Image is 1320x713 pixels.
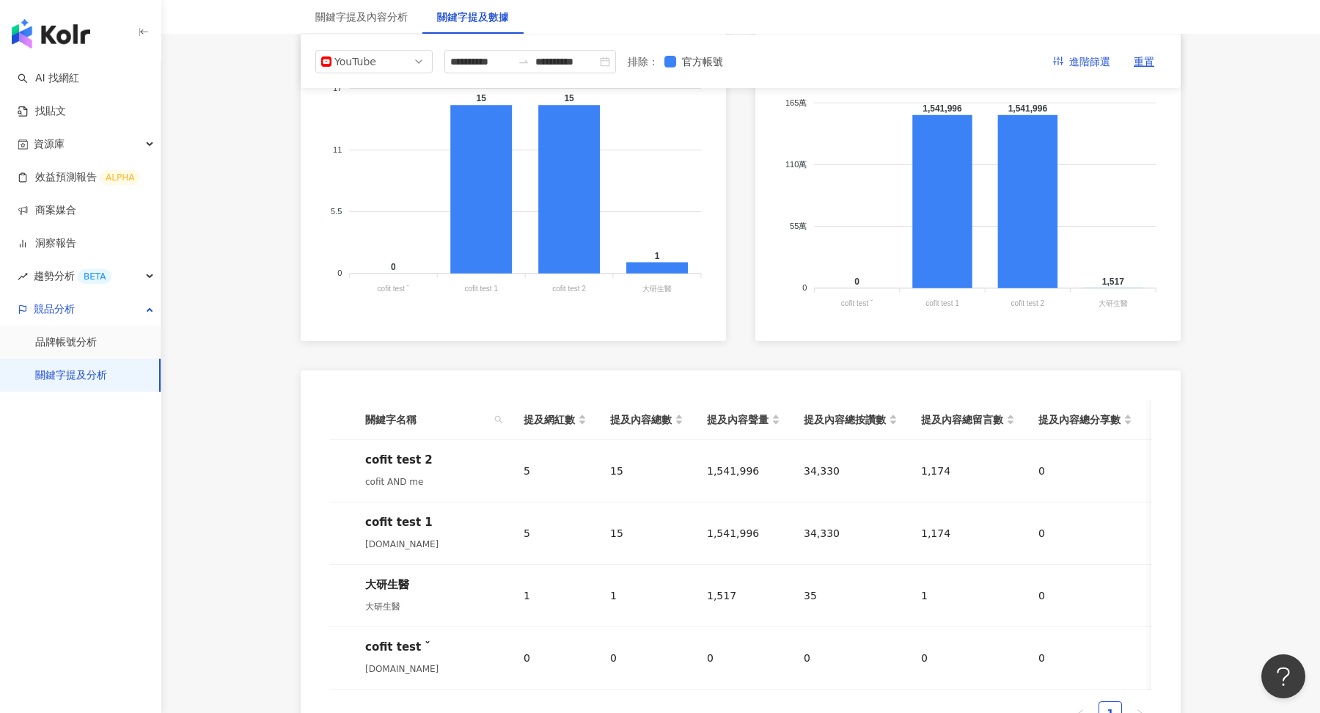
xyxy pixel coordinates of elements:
[34,260,111,293] span: 趨勢分析
[909,400,1027,440] th: 提及內容總留言數
[610,525,683,541] div: 15
[18,170,140,185] a: 效益預測報告ALPHA
[365,639,500,655] div: cofit test ˇ
[841,299,873,307] tspan: cofit test ˇ
[365,474,500,490] div: cofit AND me
[598,400,695,440] th: 提及內容總數
[1038,525,1132,541] div: 0
[524,412,575,428] span: 提及網紅數
[707,412,769,428] span: 提及內容聲量
[804,463,898,479] div: 34,330
[334,51,382,73] div: YouTube
[925,299,959,307] tspan: cofit test 1
[1038,588,1132,604] div: 0
[18,104,66,119] a: 找貼文
[18,236,76,251] a: 洞察報告
[18,203,76,218] a: 商案媒合
[676,54,729,70] span: 官方帳號
[921,525,1015,541] div: 1,174
[365,514,500,530] div: cofit test 1
[707,463,780,479] div: 1,541,996
[512,400,598,440] th: 提及網紅數
[1099,299,1128,307] tspan: 大研生醫
[1122,50,1166,73] button: 重置
[1041,50,1122,73] button: 進階篩選
[78,269,111,284] div: BETA
[785,98,807,107] tspan: 165萬
[18,71,79,86] a: searchAI 找網紅
[365,412,488,428] span: 關鍵字名稱
[464,285,498,293] tspan: cofit test 1
[804,525,898,541] div: 34,330
[785,160,807,169] tspan: 110萬
[518,56,529,67] span: swap-right
[333,145,342,154] tspan: 11
[610,588,683,604] div: 1
[804,412,886,428] span: 提及內容總按讚數
[518,56,529,67] span: to
[491,409,506,431] span: search
[365,577,500,593] div: 大研生醫
[707,650,780,666] div: 0
[331,207,342,216] tspan: 5.5
[34,293,75,326] span: 競品分析
[921,650,1015,666] div: 0
[802,283,807,292] tspan: 0
[804,650,898,666] div: 0
[1144,400,1261,440] th: 提及內容總互動數
[1038,650,1132,666] div: 0
[34,128,65,161] span: 資源庫
[524,525,587,541] div: 5
[1069,51,1110,74] span: 進階篩選
[437,9,509,25] div: 關鍵字提及數據
[494,415,503,424] span: search
[610,463,683,479] div: 15
[333,84,342,92] tspan: 17
[921,463,1015,479] div: 1,174
[921,412,1003,428] span: 提及內容總留言數
[792,400,909,440] th: 提及內容總按讚數
[524,463,587,479] div: 5
[921,588,1015,604] div: 1
[365,452,500,468] div: cofit test 2
[1134,51,1154,74] span: 重置
[707,525,780,541] div: 1,541,996
[1261,654,1305,698] iframe: Help Scout Beacon - Open
[365,536,500,552] div: [DOMAIN_NAME]
[524,588,587,604] div: 1
[552,285,586,293] tspan: cofit test 2
[804,588,898,604] div: 35
[1038,463,1132,479] div: 0
[1038,412,1121,428] span: 提及內容總分享數
[695,400,792,440] th: 提及內容聲量
[628,54,659,70] label: 排除 ：
[12,19,90,48] img: logo
[707,588,780,604] div: 1,517
[610,412,672,428] span: 提及內容總數
[642,285,672,293] tspan: 大研生醫
[610,650,683,666] div: 0
[35,368,107,383] a: 關鍵字提及分析
[365,661,500,677] div: [DOMAIN_NAME]
[1011,299,1045,307] tspan: cofit test 2
[790,222,807,230] tspan: 55萬
[365,599,500,615] div: 大研生醫
[378,285,410,293] tspan: cofit test ˇ
[1027,400,1144,440] th: 提及內容總分享數
[18,271,28,282] span: rise
[337,269,342,278] tspan: 0
[524,650,587,666] div: 0
[315,9,408,25] div: 關鍵字提及內容分析
[35,335,97,350] a: 品牌帳號分析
